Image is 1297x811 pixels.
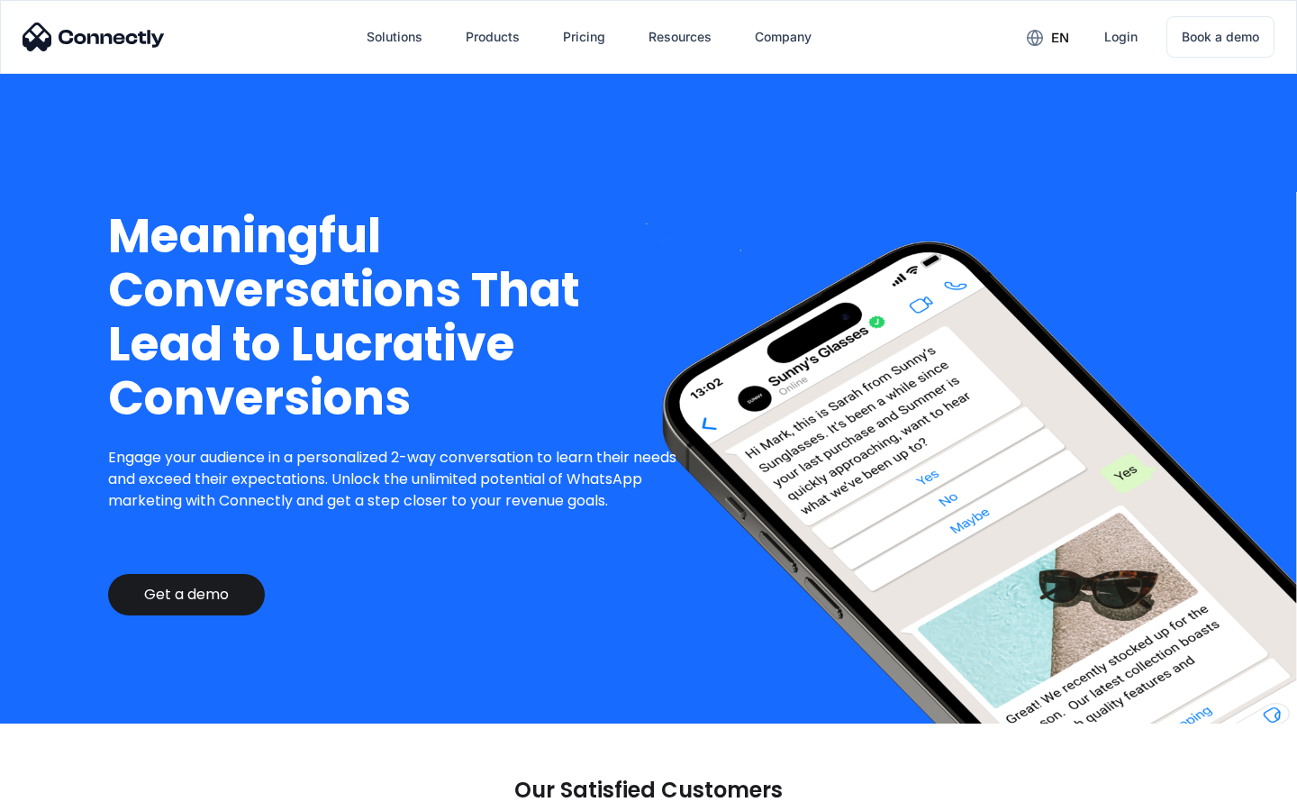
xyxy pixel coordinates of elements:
a: Get a demo [108,574,265,615]
div: Products [466,24,520,50]
a: Book a demo [1166,16,1274,58]
div: Resources [648,24,712,50]
div: Company [755,24,812,50]
a: Pricing [549,15,620,59]
div: Get a demo [144,586,229,604]
div: Login [1104,24,1138,50]
ul: Language list [36,779,108,805]
h1: Meaningful Conversations That Lead to Lucrative Conversions [108,209,691,425]
div: Pricing [563,24,605,50]
p: Our Satisfied Customers [514,778,783,803]
aside: Language selected: English [18,779,108,805]
a: Login [1090,15,1152,59]
img: Connectly Logo [23,23,165,51]
div: Solutions [367,24,422,50]
p: Engage your audience in a personalized 2-way conversation to learn their needs and exceed their e... [108,447,691,512]
div: en [1051,25,1069,50]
